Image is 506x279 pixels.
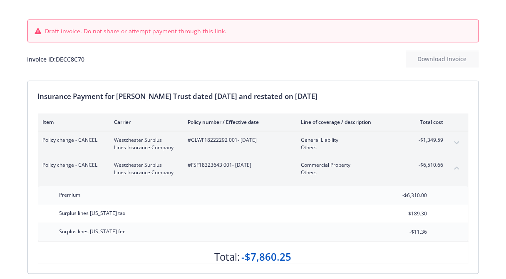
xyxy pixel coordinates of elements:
span: Surplus lines [US_STATE] fee [60,228,126,235]
span: Westchester Surplus Lines Insurance Company [114,161,175,176]
span: #GLWF18222292 001 - [DATE] [188,136,288,144]
span: -$1,349.59 [412,136,444,144]
div: Policy number / Effective date [188,119,288,126]
input: 0.00 [378,189,432,202]
span: Others [301,144,399,151]
button: collapse content [450,161,464,175]
div: Total: [215,250,240,264]
button: expand content [450,136,464,150]
div: Total cost [412,119,444,126]
div: -$7,860.25 [242,250,292,264]
div: Carrier [114,119,175,126]
div: Insurance Payment for [PERSON_NAME] Trust dated [DATE] and restated on [DATE] [38,91,469,102]
span: Policy change - CANCEL [43,161,101,169]
div: Policy change - CANCELWestchester Surplus Lines Insurance Company#GLWF18222292 001- [DATE]General... [38,131,469,156]
input: 0.00 [378,226,432,238]
span: General Liability [301,136,399,144]
span: Surplus lines [US_STATE] tax [60,210,126,217]
div: Invoice ID: DECC8C70 [27,55,85,64]
span: Others [301,169,399,176]
span: Draft invoice. Do not share or attempt payment through this link. [45,27,226,35]
span: Policy change - CANCEL [43,136,101,144]
span: -$6,510.66 [412,161,444,169]
span: Commercial Property [301,161,399,169]
div: Item [43,119,101,126]
span: Westchester Surplus Lines Insurance Company [114,136,175,151]
div: Line of coverage / description [301,119,399,126]
span: Premium [60,191,81,198]
span: Commercial PropertyOthers [301,161,399,176]
div: Policy change - CANCELWestchester Surplus Lines Insurance Company#FSF18323643 001- [DATE]Commerci... [38,156,469,181]
span: General LiabilityOthers [301,136,399,151]
input: 0.00 [378,207,432,220]
span: #FSF18323643 001 - [DATE] [188,161,288,169]
div: Download Invoice [406,51,479,67]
